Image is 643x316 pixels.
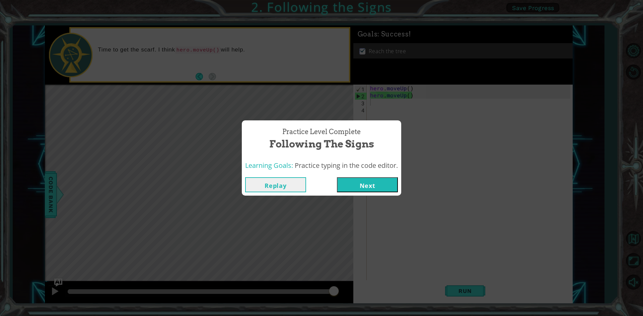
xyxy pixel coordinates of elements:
button: Next [337,177,398,192]
span: Practice Level Complete [282,127,361,137]
button: Replay [245,177,306,192]
span: Learning Goals: [245,161,293,170]
span: Following the Signs [269,137,374,151]
span: Practice typing in the code editor. [295,161,398,170]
